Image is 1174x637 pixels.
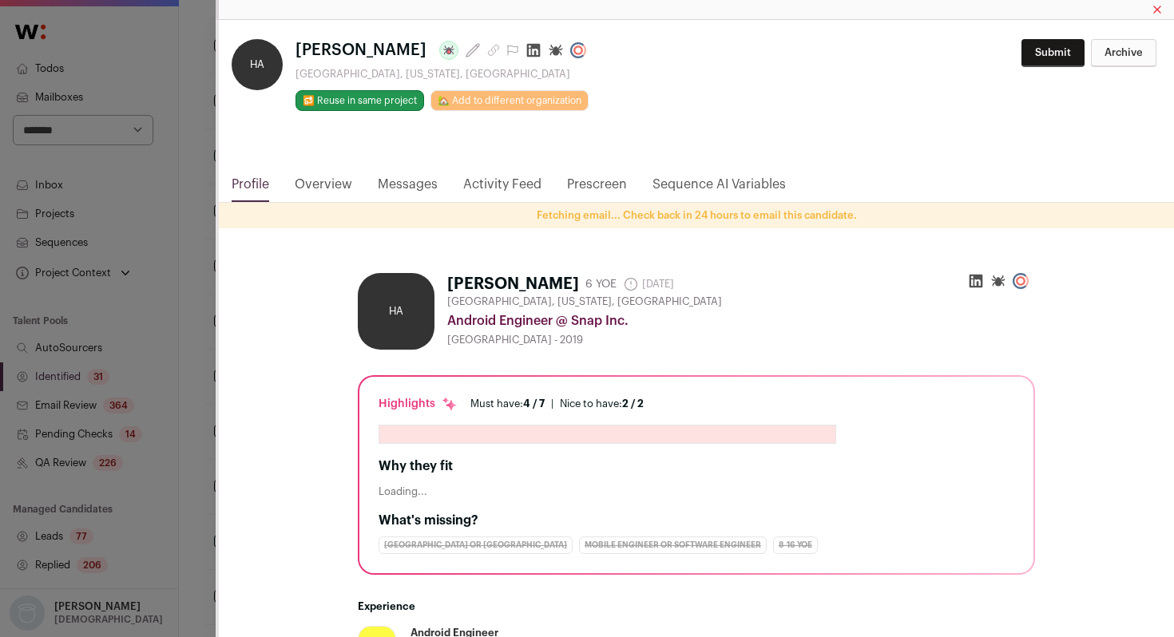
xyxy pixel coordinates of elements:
[379,511,1014,530] h2: What's missing?
[623,276,674,292] span: [DATE]
[523,398,545,409] span: 4 / 7
[470,398,545,410] div: Must have:
[295,39,426,61] span: [PERSON_NAME]
[463,175,541,202] a: Activity Feed
[1021,39,1085,67] button: Submit
[379,396,458,412] div: Highlights
[379,457,1014,476] h2: Why they fit
[295,175,352,202] a: Overview
[585,276,617,292] div: 6 YOE
[379,485,1014,498] div: Loading...
[295,90,424,111] button: 🔂 Reuse in same project
[447,311,1035,330] div: Android Engineer @ Snap Inc.
[652,175,786,202] a: Sequence AI Variables
[773,536,818,554] div: 8-16 YOE
[295,68,593,81] div: [GEOGRAPHIC_DATA], [US_STATE], [GEOGRAPHIC_DATA]
[379,536,573,554] div: [GEOGRAPHIC_DATA] or [GEOGRAPHIC_DATA]
[358,273,434,350] div: HA
[579,536,767,554] div: Mobile Engineer or Software Engineer
[622,398,644,409] span: 2 / 2
[447,334,1035,346] div: [GEOGRAPHIC_DATA] - 2019
[447,295,722,308] span: [GEOGRAPHIC_DATA], [US_STATE], [GEOGRAPHIC_DATA]
[447,273,579,295] h1: [PERSON_NAME]
[232,175,269,202] a: Profile
[378,175,438,202] a: Messages
[219,209,1174,222] p: Fetching email... Check back in 24 hours to email this candidate.
[470,398,644,410] ul: |
[430,90,589,111] a: 🏡 Add to different organization
[567,175,627,202] a: Prescreen
[232,39,283,90] div: HA
[560,398,644,410] div: Nice to have:
[1091,39,1156,67] button: Archive
[358,600,1035,613] h2: Experience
